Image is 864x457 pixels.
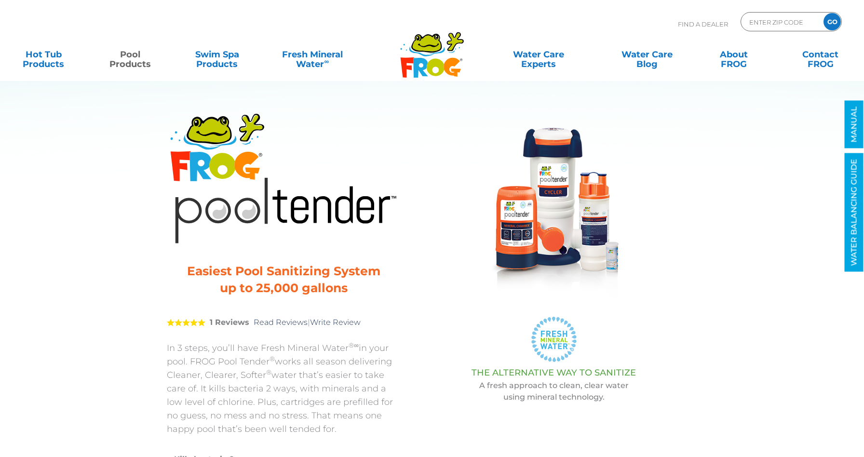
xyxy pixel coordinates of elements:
[395,19,469,78] img: Frog Products Logo
[845,101,864,148] a: MANUAL
[787,45,854,64] a: ContactFROG
[310,318,361,327] a: Write Review
[183,45,251,64] a: Swim SpaProducts
[167,341,401,436] p: In 3 steps, you’ll have Fresh Mineral Water in your pool. FROG Pool Tender works all season deliv...
[845,153,864,272] a: WATER BALANCING GUIDE
[700,45,768,64] a: AboutFROG
[425,380,683,403] p: A fresh approach to clean, clear water using mineral technology.
[266,368,271,376] sup: ®
[823,13,841,30] input: GO
[324,57,329,65] sup: ∞
[270,45,355,64] a: Fresh MineralWater∞
[179,263,389,296] h3: Easiest Pool Sanitizing System up to 25,000 gallons
[167,304,401,341] div: |
[96,45,164,64] a: PoolProducts
[678,12,728,36] p: Find A Dealer
[613,45,680,64] a: Water CareBlog
[484,45,594,64] a: Water CareExperts
[270,355,275,363] sup: ®
[425,368,683,377] h3: THE ALTERNATIVE WAY TO SANITIZE
[349,341,359,349] sup: ®∞
[10,45,77,64] a: Hot TubProducts
[167,319,205,326] span: 5
[254,318,308,327] a: Read Reviews
[167,108,401,246] img: Product Logo
[210,318,249,327] strong: 1 Reviews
